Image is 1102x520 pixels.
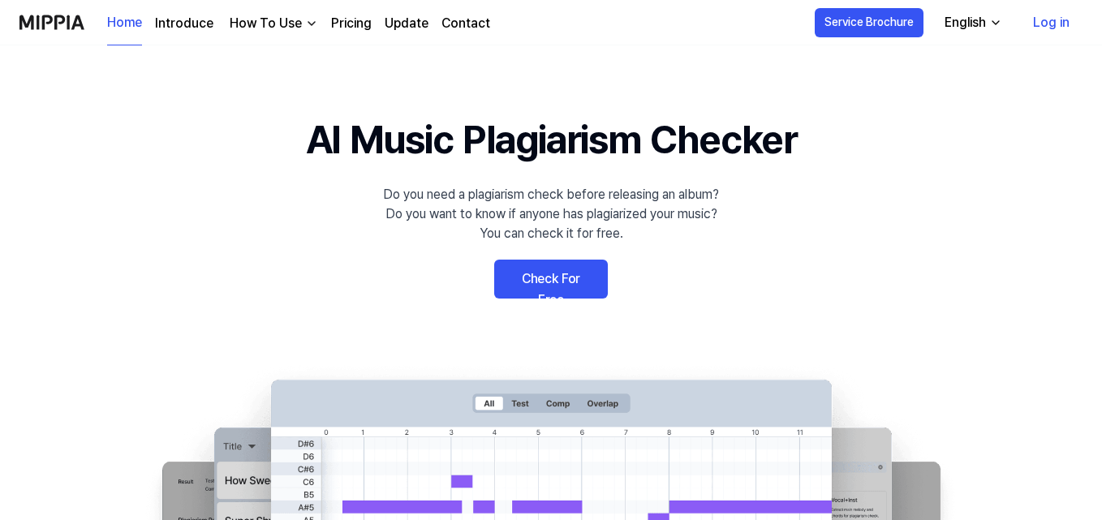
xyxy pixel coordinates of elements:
[155,14,213,33] a: Introduce
[331,14,372,33] a: Pricing
[226,14,305,33] div: How To Use
[941,13,989,32] div: English
[932,6,1012,39] button: English
[494,260,608,299] a: Check For Free
[815,8,923,37] button: Service Brochure
[306,110,797,169] h1: AI Music Plagiarism Checker
[107,1,142,45] a: Home
[385,14,428,33] a: Update
[383,185,719,243] div: Do you need a plagiarism check before releasing an album? Do you want to know if anyone has plagi...
[441,14,490,33] a: Contact
[305,17,318,30] img: down
[226,14,318,33] button: How To Use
